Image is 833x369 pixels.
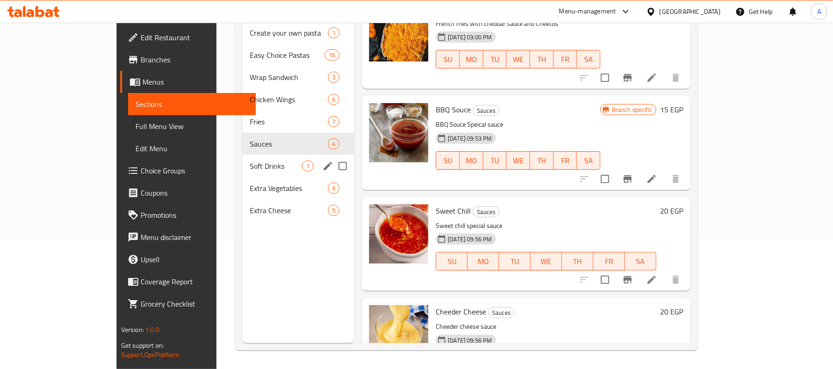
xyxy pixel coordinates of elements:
img: Cheetos Fries [369,2,428,61]
span: TU [487,53,503,66]
div: Sauces [488,307,515,318]
button: SA [577,50,600,68]
span: Sweet Chill [436,204,471,218]
span: TU [503,255,527,268]
span: 6 [328,95,339,104]
img: BBQ Souce [369,103,428,162]
button: delete [665,168,687,190]
span: SU [440,154,456,167]
p: Sweet chill special sauce [436,220,656,232]
div: [GEOGRAPHIC_DATA] [660,6,721,17]
button: edit [321,159,335,173]
span: Create your own pasta [250,27,328,38]
span: Full Menu View [136,121,248,132]
span: Get support on: [121,339,164,351]
span: Extra Cheese [250,205,328,216]
div: Wrap Sandwich3 [242,66,354,88]
button: delete [665,67,687,89]
p: BBQ Souce Speical sauce [436,119,600,130]
span: Edit Restaurant [141,32,248,43]
div: items [328,183,339,194]
div: Sauces4 [242,133,354,155]
span: 4 [328,140,339,148]
div: Create your own pasta1 [242,22,354,44]
span: Edit Menu [136,143,248,154]
span: Sauces [473,105,499,116]
span: Cheeder Cheese [436,305,486,319]
span: [DATE] 03:00 PM [444,33,495,42]
span: TH [534,53,550,66]
span: SA [580,154,597,167]
button: TH [530,50,554,68]
a: Menu disclaimer [120,226,256,248]
span: Menu disclaimer [141,232,248,243]
button: WE [506,151,530,170]
button: TU [483,50,507,68]
span: Promotions [141,209,248,221]
button: FR [554,50,577,68]
button: Branch-specific-item [617,269,639,291]
button: FR [554,151,577,170]
button: MO [468,252,499,271]
div: items [328,72,339,83]
span: Version: [121,324,144,336]
span: SU [440,53,456,66]
div: items [328,205,339,216]
button: WE [531,252,562,271]
div: Soft Drinks1edit [242,155,354,177]
span: FR [557,154,574,167]
div: Chicken Wings [250,94,328,105]
span: 5 [328,206,339,215]
button: TU [483,151,507,170]
span: MO [463,154,480,167]
h6: 20 EGP [660,204,683,217]
span: Choice Groups [141,165,248,176]
span: Coupons [141,187,248,198]
a: Edit menu item [646,173,657,184]
span: Soft Drinks [250,160,302,172]
span: FR [597,255,621,268]
span: Branches [141,54,248,65]
div: Fries7 [242,111,354,133]
h6: 20 EGP [660,305,683,318]
span: Select to update [595,169,615,189]
span: 1 [302,162,313,171]
span: Extra Vegetables [250,183,328,194]
span: 7 [328,117,339,126]
span: MO [463,53,480,66]
span: Branch specific [608,105,656,114]
span: Upsell [141,254,248,265]
p: Cheeder cheese sauce [436,321,656,332]
span: WE [510,53,526,66]
a: Coverage Report [120,271,256,293]
button: TH [562,252,593,271]
span: SA [580,53,597,66]
button: SU [436,151,460,170]
img: Cheeder Cheese [369,305,428,364]
span: Menus [142,76,248,87]
span: Sauces [473,207,499,217]
span: Grocery Checklist [141,298,248,309]
button: Branch-specific-item [617,67,639,89]
div: items [325,49,339,61]
a: Promotions [120,204,256,226]
button: SA [577,151,600,170]
span: FR [557,53,574,66]
span: Fries [250,116,328,127]
div: Easy Choice Pastas16 [242,44,354,66]
span: Easy Choice Pastas [250,49,325,61]
span: TU [487,154,503,167]
span: A [817,6,821,17]
a: Upsell [120,248,256,271]
button: SU [436,252,468,271]
div: Extra Vegetables6 [242,177,354,199]
span: TH [534,154,550,167]
a: Edit Restaurant [120,26,256,49]
span: SA [629,255,653,268]
div: items [302,160,314,172]
button: delete [665,269,687,291]
span: [DATE] 09:56 PM [444,235,495,244]
span: WE [534,255,558,268]
span: [DATE] 09:56 PM [444,336,495,345]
